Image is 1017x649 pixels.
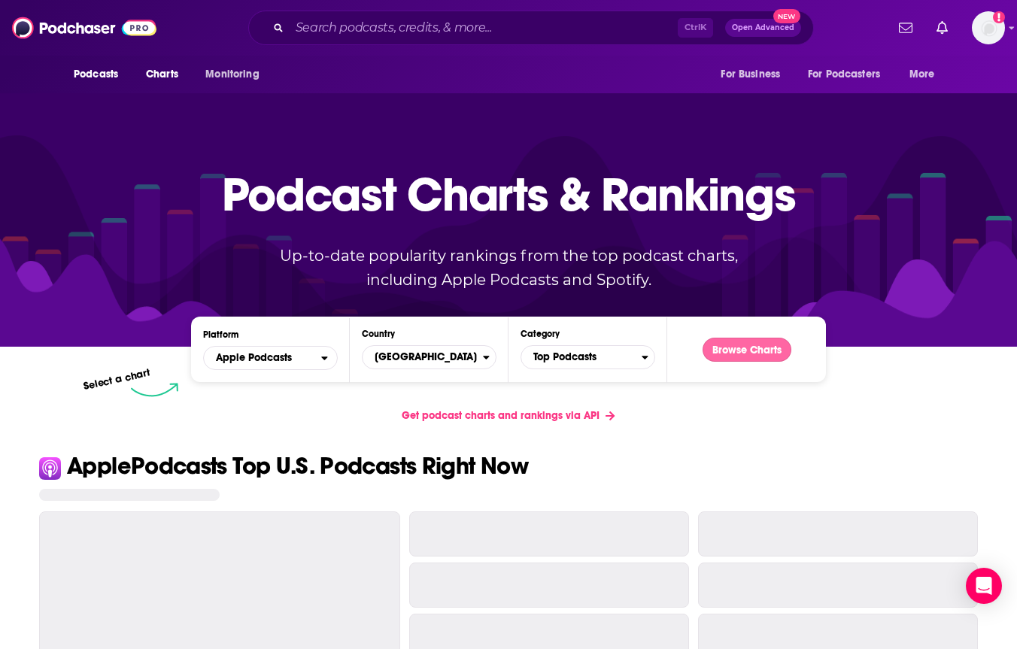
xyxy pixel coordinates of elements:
[678,18,713,38] span: Ctrl K
[808,64,880,85] span: For Podcasters
[521,345,655,369] button: Categories
[216,353,292,363] span: Apple Podcasts
[82,366,151,393] p: Select a chart
[773,9,800,23] span: New
[363,344,483,370] span: [GEOGRAPHIC_DATA]
[205,64,259,85] span: Monitoring
[39,457,61,479] img: Apple Icon
[972,11,1005,44] span: Logged in as evankrask
[362,345,496,369] button: Countries
[131,383,178,397] img: select arrow
[195,60,278,89] button: open menu
[710,60,799,89] button: open menu
[12,14,156,42] img: Podchaser - Follow, Share and Rate Podcasts
[290,16,678,40] input: Search podcasts, credits, & more...
[732,24,794,32] span: Open Advanced
[703,338,791,362] button: Browse Charts
[893,15,918,41] a: Show notifications dropdown
[993,11,1005,23] svg: Add a profile image
[136,60,187,89] a: Charts
[250,244,767,292] p: Up-to-date popularity rankings from the top podcast charts, including Apple Podcasts and Spotify.
[899,60,954,89] button: open menu
[203,346,338,370] button: open menu
[966,568,1002,604] div: Open Intercom Messenger
[402,409,600,422] span: Get podcast charts and rankings via API
[203,346,338,370] h2: Platforms
[390,397,627,434] a: Get podcast charts and rankings via API
[222,145,796,243] p: Podcast Charts & Rankings
[74,64,118,85] span: Podcasts
[521,344,642,370] span: Top Podcasts
[721,64,780,85] span: For Business
[146,64,178,85] span: Charts
[67,454,528,478] p: Apple Podcasts Top U.S. Podcasts Right Now
[63,60,138,89] button: open menu
[725,19,801,37] button: Open AdvancedNew
[972,11,1005,44] img: User Profile
[930,15,954,41] a: Show notifications dropdown
[248,11,814,45] div: Search podcasts, credits, & more...
[798,60,902,89] button: open menu
[972,11,1005,44] button: Show profile menu
[909,64,935,85] span: More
